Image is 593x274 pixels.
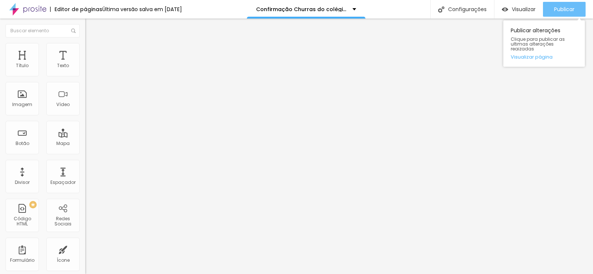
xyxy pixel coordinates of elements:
[554,6,574,12] span: Publicar
[502,6,508,13] img: view-1.svg
[494,2,543,17] button: Visualizar
[16,63,29,68] div: Título
[511,37,577,52] span: Clique para publicar as ultimas alterações reaizadas
[16,141,29,146] div: Botão
[256,7,347,12] p: Confirmação Churras do colégio cotec turma 2025
[6,24,80,37] input: Buscar elemento
[12,102,32,107] div: Imagem
[57,63,69,68] div: Texto
[50,7,102,12] div: Editor de páginas
[71,29,76,33] img: Icone
[438,6,444,13] img: Icone
[48,216,77,227] div: Redes Sociais
[511,55,577,59] a: Visualizar página
[56,102,70,107] div: Vídeo
[543,2,586,17] button: Publicar
[102,7,182,12] div: Última versão salva em [DATE]
[50,180,76,185] div: Espaçador
[57,258,70,263] div: Ícone
[15,180,30,185] div: Divisor
[503,20,585,67] div: Publicar alterações
[56,141,70,146] div: Mapa
[7,216,37,227] div: Código HTML
[10,258,34,263] div: Formulário
[512,6,536,12] span: Visualizar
